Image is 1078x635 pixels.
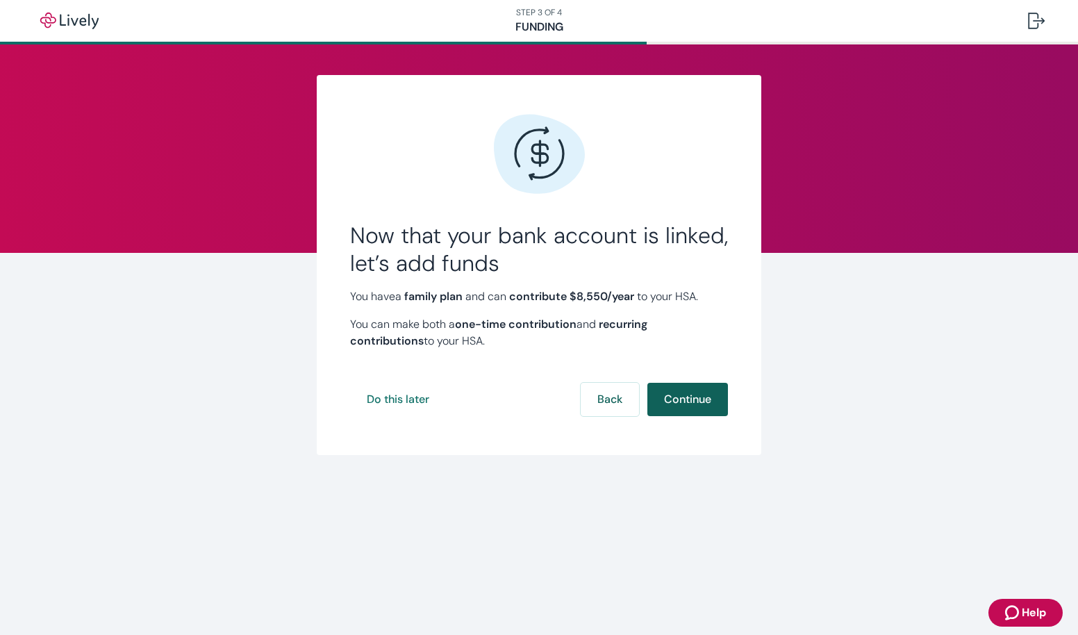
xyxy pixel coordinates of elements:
[31,13,108,29] img: Lively
[350,317,647,348] strong: recurring contributions
[509,289,634,304] strong: contribute $8,550 /year
[350,222,728,277] h2: Now that your bank account is linked, let’s add funds
[581,383,639,416] button: Back
[455,317,577,331] strong: one-time contribution
[988,599,1063,627] button: Zendesk support iconHelp
[1022,604,1046,621] span: Help
[404,289,463,304] strong: family plan
[350,316,728,349] p: You can make both a and to your HSA.
[647,383,728,416] button: Continue
[350,288,728,305] p: You have a and can to your HSA.
[350,383,446,416] button: Do this later
[1005,604,1022,621] svg: Zendesk support icon
[1017,4,1056,38] button: Log out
